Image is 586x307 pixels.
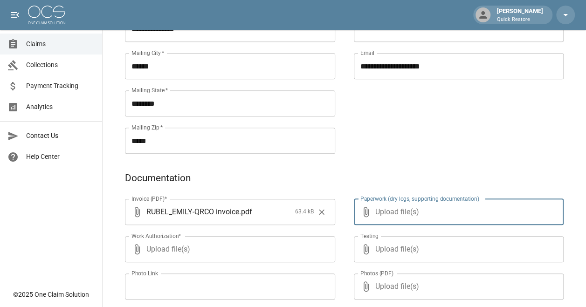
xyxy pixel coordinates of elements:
label: Work Authorization* [131,232,181,240]
p: Quick Restore [497,16,543,24]
span: . pdf [239,206,252,217]
label: Mailing City [131,49,165,57]
span: Payment Tracking [26,81,95,91]
span: Collections [26,60,95,70]
span: RUBEL_EMILY-QRCO invoice [146,206,239,217]
span: Help Center [26,152,95,162]
span: Upload file(s) [375,273,539,300]
span: Upload file(s) [146,236,310,262]
label: Mailing State [131,86,168,94]
label: Invoice (PDF)* [131,195,167,203]
label: Testing [360,232,379,240]
img: ocs-logo-white-transparent.png [28,6,65,24]
label: Mailing Zip [131,123,163,131]
label: Paperwork (dry logs, supporting documentation) [360,195,479,203]
span: Contact Us [26,131,95,141]
label: Photos (PDF) [360,269,393,277]
label: Photo Link [131,269,158,277]
button: Clear [315,205,329,219]
div: © 2025 One Claim Solution [13,290,89,299]
span: Upload file(s) [375,236,539,262]
button: open drawer [6,6,24,24]
label: Email [360,49,374,57]
span: Claims [26,39,95,49]
span: Upload file(s) [375,199,539,225]
span: Analytics [26,102,95,112]
div: [PERSON_NAME] [493,7,547,23]
span: 63.4 kB [295,207,314,217]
